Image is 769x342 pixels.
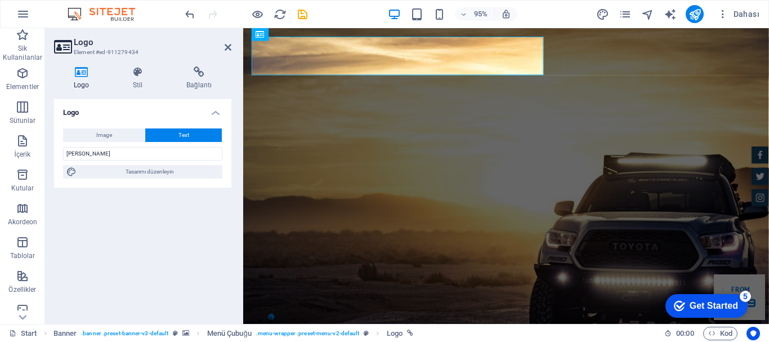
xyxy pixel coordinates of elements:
[182,330,189,336] i: Bu element, arka plan içeriyor
[83,2,95,14] div: 5
[296,8,309,21] i: Kaydet (Ctrl+S)
[251,7,264,21] button: Ön izleme modundan çıkıp düzenlemeye devam etmek için buraya tıklayın
[713,5,764,23] button: Dahası
[664,327,694,340] h6: Oturum süresi
[6,82,39,91] p: Elementler
[256,327,359,340] span: . menu-wrapper .preset-menu-v2-default
[9,327,37,340] a: Seçimi iptal etmek için tıkla. Sayfaları açmak için çift tıkla
[74,37,231,47] h2: Logo
[501,9,511,19] i: Yeniden boyutlandırmada yakınlaştırma düzeyini seçilen cihaza uyacak şekilde otomatik olarak ayarla.
[81,327,168,340] span: . banner .preset-banner-v3-default
[684,329,686,337] span: :
[746,327,760,340] button: Usercentrics
[274,8,287,21] i: Sayfayı yeniden yükleyin
[472,7,490,21] h6: 95%
[686,5,704,23] button: publish
[183,7,196,21] button: undo
[63,128,145,142] button: Image
[173,330,178,336] i: Bu element, özelleştirilebilir bir ön ayar
[387,327,403,340] span: Seçmek için tıkla. Düzenlemek için çift tıkla
[364,330,369,336] i: Bu element, özelleştirilebilir bir ön ayar
[273,7,287,21] button: reload
[63,165,222,179] button: Tasarımı düzenleyin
[63,147,222,161] input: Firma adı
[26,300,33,307] button: 1
[664,8,677,21] i: AI Writer
[53,327,77,340] span: Seçmek için tıkla. Düzenlemek için çift tıkla
[74,47,209,57] h3: Element #ed-911279434
[619,8,632,21] i: Sayfalar (Ctrl+Alt+S)
[14,150,30,159] p: İçerik
[717,8,759,20] span: Dahası
[596,8,609,21] i: Tasarım (Ctrl+Alt+Y)
[455,7,495,21] button: 95%
[8,285,36,294] p: Özellikler
[167,66,231,90] h4: Bağlantı
[703,327,737,340] button: Kod
[11,184,34,193] p: Kutular
[296,7,309,21] button: save
[96,128,112,142] span: Image
[54,66,113,90] h4: Logo
[9,6,91,29] div: Get Started 5 items remaining, 0% complete
[663,7,677,21] button: text_generator
[676,327,694,340] span: 00 00
[708,327,732,340] span: Kod
[53,327,413,340] nav: breadcrumb
[113,66,167,90] h4: Stil
[145,128,222,142] button: Text
[10,251,35,260] p: Tablolar
[596,7,609,21] button: design
[618,7,632,21] button: pages
[80,165,219,179] span: Tasarımı düzenleyin
[33,12,82,23] div: Get Started
[65,7,149,21] img: Editor Logo
[184,8,196,21] i: Geri al: Logo metnini değiştir (Ctrl+Z)
[688,8,701,21] i: Yayınla
[178,128,189,142] span: Text
[641,7,654,21] button: navigator
[8,217,38,226] p: Akordeon
[641,8,654,21] i: Navigatör
[407,330,413,336] i: Bu element bağlantılı
[54,99,231,119] h4: Logo
[207,327,252,340] span: Seçmek için tıkla. Düzenlemek için çift tıkla
[10,116,36,125] p: Sütunlar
